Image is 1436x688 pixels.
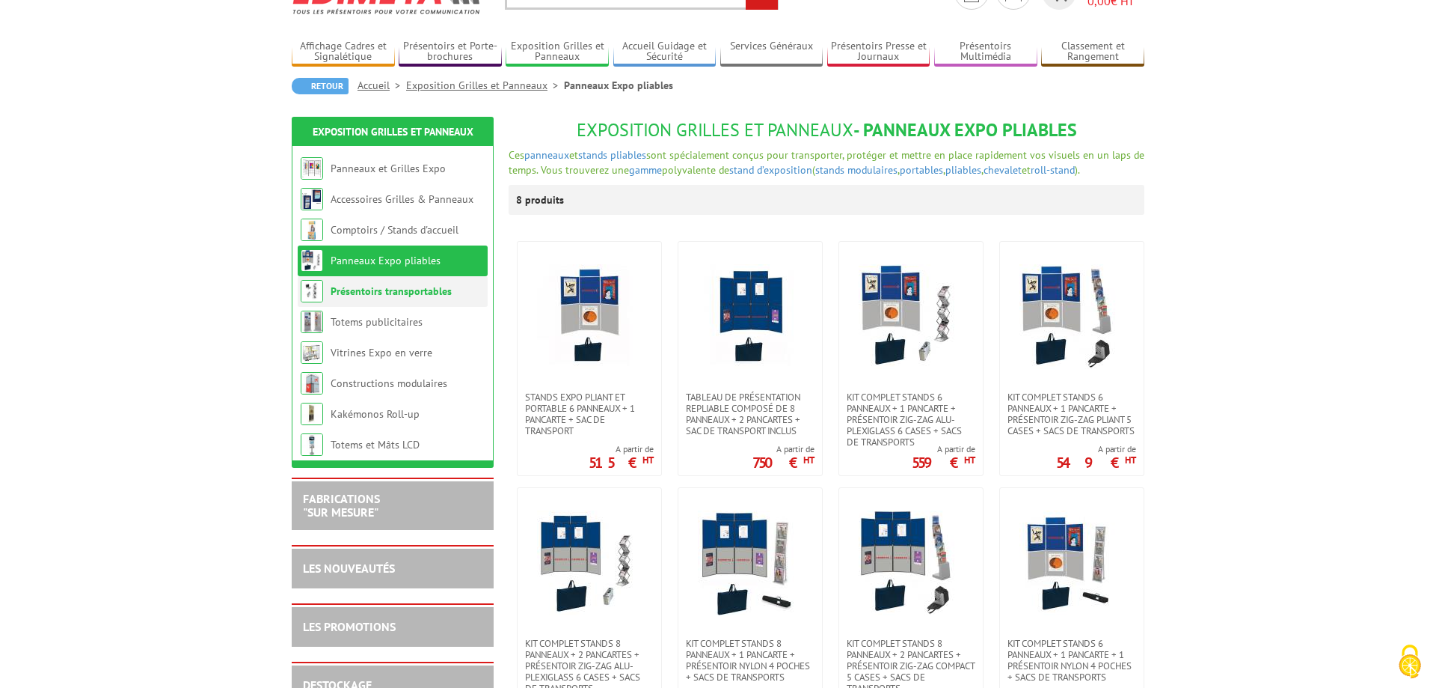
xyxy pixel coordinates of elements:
a: chevalet [984,163,1022,177]
a: stands modulaires [815,163,897,177]
a: Panneaux Expo pliables [331,254,441,267]
a: Kit complet stands 6 panneaux + 1 pancarte + présentoir zig-zag alu-plexiglass 6 cases + sacs de ... [839,392,983,448]
span: Kit complet stands 8 panneaux + 1 pancarte + présentoir nylon 4 poches + sacs de transports [686,638,814,683]
p: 549 € [1056,458,1136,467]
a: FABRICATIONS"Sur Mesure" [303,491,380,520]
a: pliables [945,163,981,177]
h1: - Panneaux Expo pliables [509,121,1144,140]
a: panneaux [524,148,569,162]
a: Accessoires Grilles & Panneaux [331,192,473,206]
a: Services Généraux [720,40,823,64]
a: Exposition Grilles et Panneaux [406,79,564,92]
a: Présentoirs transportables [331,284,452,298]
a: Présentoirs Presse et Journaux [827,40,930,64]
img: Totems publicitaires [301,311,323,333]
sup: HT [803,454,814,466]
img: Panneaux Expo pliables [301,249,323,272]
a: Retour [292,78,349,94]
a: Totems publicitaires [331,315,423,329]
a: Présentoirs et Porte-brochures [399,40,502,64]
img: Vitrines Expo en verre [301,341,323,364]
span: ( , , , et ). [812,163,1080,177]
a: portables [900,163,943,177]
span: Kit complet stands 6 panneaux + 1 pancarte + présentoir zig-zag pliant 5 cases + sacs de transports [1007,392,1136,436]
a: gamme [629,163,662,177]
a: Panneaux et Grilles Expo [331,162,446,175]
a: Accueil [358,79,406,92]
a: roll-stand [1031,163,1075,177]
img: Kit complet stands 8 panneaux + 2 pancartes + présentoir zig-zag compact 5 cases + sacs de transp... [859,511,963,615]
a: stands [578,148,607,162]
a: pliables [610,148,646,162]
img: Constructions modulaires [301,372,323,395]
img: Kit complet stands 8 panneaux + 2 pancartes + présentoir zig-zag alu-plexiglass 6 cases + sacs de... [537,511,642,615]
img: Kit complet stands 6 panneaux + 1 pancarte + 1 présentoir nylon 4 poches + sacs de transports [1019,511,1124,615]
button: Cookies (fenêtre modale) [1384,637,1436,688]
img: Comptoirs / Stands d'accueil [301,219,323,241]
a: TABLEAU DE PRÉSENTATION REPLIABLE COMPOSÉ DE 8 panneaux + 2 pancartes + sac de transport inclus [678,392,822,436]
img: Cookies (fenêtre modale) [1391,643,1429,681]
a: Totems et Mâts LCD [331,438,420,451]
img: Stands expo pliant et portable 6 panneaux + 1 pancarte + sac de transport [537,264,642,369]
img: Totems et Mâts LCD [301,433,323,456]
a: Kit complet stands 6 panneaux + 1 pancarte + présentoir zig-zag pliant 5 cases + sacs de transports [1000,392,1144,436]
span: Kit complet stands 6 panneaux + 1 pancarte + 1 présentoir nylon 4 poches + sacs de transports [1007,638,1136,683]
a: Exposition Grilles et Panneaux [506,40,609,64]
span: Stands expo pliant et portable 6 panneaux + 1 pancarte + sac de transport [525,392,654,436]
a: Vitrines Expo en verre [331,346,432,359]
span: sont spécialement conçus pour transporter, protéger et mettre en place rapidement vos visuels en ... [509,148,1144,177]
img: Présentoirs transportables [301,280,323,302]
img: Kakémonos Roll-up [301,403,323,425]
a: Constructions modulaires [331,377,447,390]
a: Affichage Cadres et Signalétique [292,40,395,64]
img: Panneaux et Grilles Expo [301,157,323,180]
a: Comptoirs / Stands d'accueil [331,223,458,237]
img: TABLEAU DE PRÉSENTATION REPLIABLE COMPOSÉ DE 8 panneaux + 2 pancartes + sac de transport inclus [698,264,803,369]
p: 559 € [912,458,975,467]
a: Accueil Guidage et Sécurité [613,40,717,64]
a: stand d’exposition [729,163,812,177]
span: Exposition Grilles et Panneaux [577,118,853,141]
sup: HT [1125,454,1136,466]
span: A partir de [1056,443,1136,455]
li: Panneaux Expo pliables [564,78,673,93]
img: Kit complet stands 6 panneaux + 1 pancarte + présentoir zig-zag alu-plexiglass 6 cases + sacs de ... [859,264,963,369]
img: Kit complet stands 6 panneaux + 1 pancarte + présentoir zig-zag pliant 5 cases + sacs de transports [1019,264,1124,369]
span: A partir de [752,443,814,455]
a: Kit complet stands 8 panneaux + 1 pancarte + présentoir nylon 4 poches + sacs de transports [678,638,822,683]
sup: HT [964,454,975,466]
a: LES PROMOTIONS [303,619,396,634]
img: Accessoires Grilles & Panneaux [301,188,323,210]
a: Présentoirs Multimédia [934,40,1037,64]
span: Ces et [509,148,578,162]
a: Stands expo pliant et portable 6 panneaux + 1 pancarte + sac de transport [518,392,661,436]
a: Kit complet stands 6 panneaux + 1 pancarte + 1 présentoir nylon 4 poches + sacs de transports [1000,638,1144,683]
a: Classement et Rangement [1041,40,1144,64]
a: LES NOUVEAUTÉS [303,561,395,576]
p: 750 € [752,458,814,467]
p: 8 produits [516,185,572,215]
span: Kit complet stands 6 panneaux + 1 pancarte + présentoir zig-zag alu-plexiglass 6 cases + sacs de ... [847,392,975,448]
span: A partir de [589,443,654,455]
span: TABLEAU DE PRÉSENTATION REPLIABLE COMPOSÉ DE 8 panneaux + 2 pancartes + sac de transport inclus [686,392,814,436]
a: Kakémonos Roll-up [331,407,420,421]
sup: HT [642,454,654,466]
img: Kit complet stands 8 panneaux + 1 pancarte + présentoir nylon 4 poches + sacs de transports [698,511,803,615]
p: 515 € [589,458,654,467]
span: A partir de [912,443,975,455]
a: Exposition Grilles et Panneaux [313,125,473,138]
